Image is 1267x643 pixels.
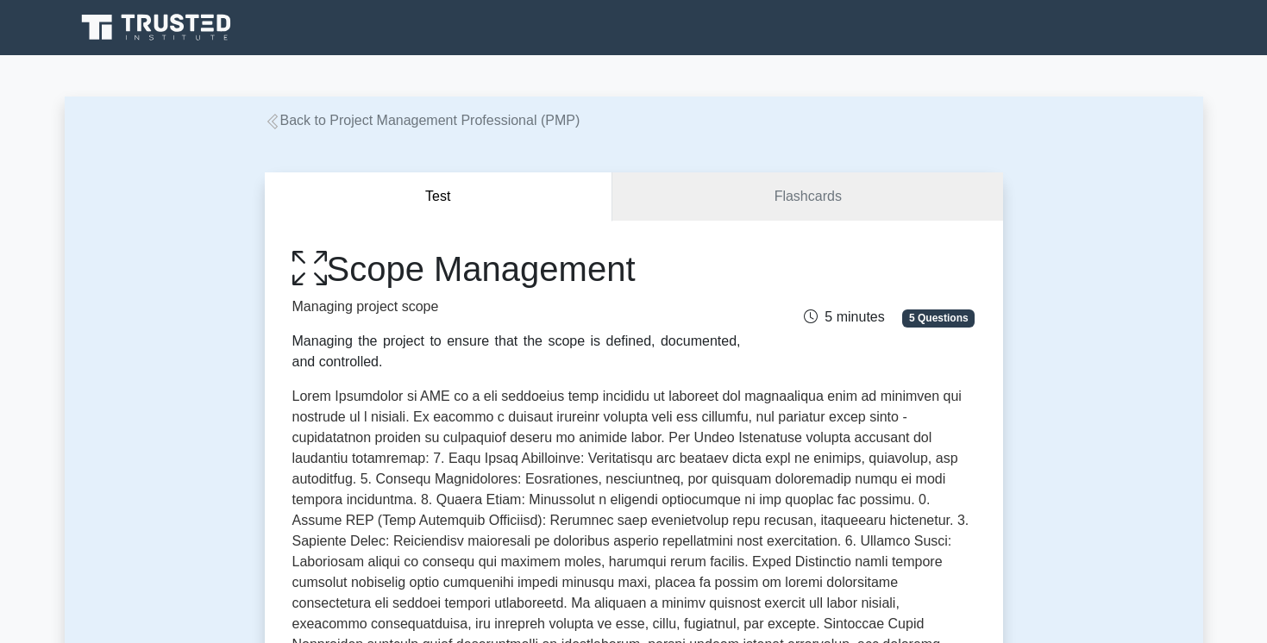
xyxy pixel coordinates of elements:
span: 5 Questions [902,309,975,327]
a: Flashcards [612,172,1002,222]
a: Back to Project Management Professional (PMP) [265,113,580,128]
span: 5 minutes [804,309,884,324]
h1: Scope Management [292,248,741,290]
p: Managing project scope [292,297,741,317]
div: Managing the project to ensure that the scope is defined, documented, and controlled. [292,331,741,372]
button: Test [265,172,613,222]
